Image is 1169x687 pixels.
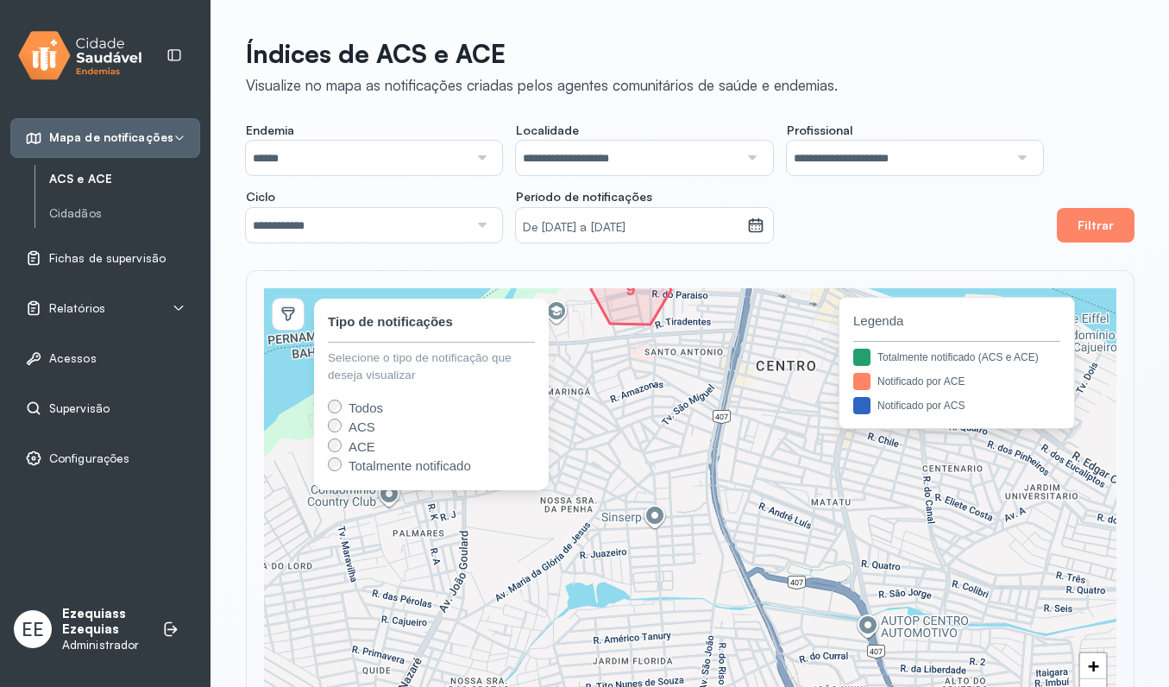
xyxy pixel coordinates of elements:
[25,249,185,267] a: Fichas de supervisão
[22,618,44,640] span: EE
[49,301,105,316] span: Relatórios
[853,312,1060,331] span: Legenda
[49,206,200,221] a: Cidadãos
[1080,653,1106,679] a: Zoom in
[25,450,185,467] a: Configurações
[787,123,852,138] span: Profissional
[62,638,145,652] p: Administrador
[877,350,1039,365] div: Totalmente notificado (ACS e ACE)
[246,189,275,205] span: Ciclo
[25,400,185,417] a: Supervisão
[328,350,535,385] div: Selecione o tipo de notificação que deseja visualizar
[1088,655,1099,677] span: +
[246,38,838,69] p: Índices de ACS e ACE
[877,374,965,389] div: Notificado por ACE
[18,28,142,84] img: logo.svg
[62,606,145,639] p: Ezequiass Ezequias
[349,458,471,473] span: Totalmente notificado
[49,401,110,416] span: Supervisão
[246,76,838,94] div: Visualize no mapa as notificações criadas pelos agentes comunitários de saúde e endemias.
[49,203,200,224] a: Cidadãos
[349,400,383,415] span: Todos
[49,351,97,366] span: Acessos
[246,123,294,138] span: Endemia
[523,219,739,236] small: De [DATE] a [DATE]
[49,130,173,145] span: Mapa de notificações
[25,350,185,367] a: Acessos
[349,439,375,454] span: ACE
[49,451,129,466] span: Configurações
[625,284,636,294] div: 9
[877,398,965,413] div: Notificado por ACS
[49,172,200,186] a: ACS e ACE
[1057,208,1134,243] button: Filtrar
[516,123,579,138] span: Localidade
[349,419,375,434] span: ACS
[516,189,652,205] span: Período de notificações
[328,312,453,332] div: Tipo de notificações
[49,251,166,266] span: Fichas de supervisão
[49,168,200,190] a: ACS e ACE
